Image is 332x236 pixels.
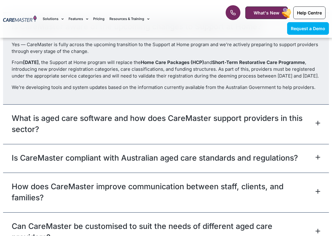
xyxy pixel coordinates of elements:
a: Pricing [93,9,105,29]
span: What's New [254,10,279,15]
a: Features [69,9,88,29]
span: Help Centre [297,10,322,15]
a: Solutions [43,9,64,29]
span: Request a Demo [291,26,325,31]
a: Resources & Training [109,9,149,29]
a: What is aged care software and how does CareMaster support providers in this sector? [12,113,313,135]
strong: [DATE] [23,59,39,65]
p: We’re developing tools and system updates based on the information currently available from the A... [12,84,320,91]
strong: Short-Term Restorative Care Programme [212,59,305,65]
a: How does CareMaster improve communication between staff, clients, and families? [12,181,313,203]
img: CareMaster Logo [3,15,37,23]
nav: Menu [43,9,211,29]
a: Request a Demo [287,22,329,35]
div: How does CareMaster improve communication between staff, clients, and families? [3,173,329,212]
a: What's New [245,6,288,19]
div: Is CareMaster aware of the upcoming changes to Support at Home? [3,41,329,104]
p: From , the Support at Home program will replace the and , introducing new provider registration c... [12,59,320,79]
a: Help Centre [293,6,326,19]
div: What is aged care software and how does CareMaster support providers in this sector? [3,104,329,144]
div: Is CareMaster compliant with Australian aged care standards and regulations? [3,144,329,173]
p: Yes — CareMaster is fully across the upcoming transition to the Support at Home program and we’re... [12,41,320,55]
a: Is CareMaster compliant with Australian aged care standards and regulations? [12,152,298,163]
strong: Home Care Packages (HCP) [141,59,204,65]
